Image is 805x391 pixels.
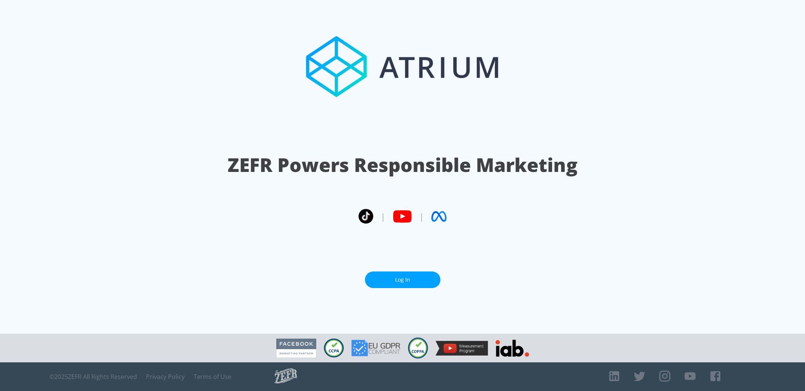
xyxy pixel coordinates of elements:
[228,152,577,178] h1: ZEFR Powers Responsible Marketing
[408,337,428,359] img: COPPA Compliant
[194,373,231,380] a: Terms of Use
[381,211,385,222] span: |
[146,373,185,380] a: Privacy Policy
[276,339,316,358] img: Facebook Marketing Partner
[436,341,488,356] img: YouTube Measurement Program
[496,340,529,357] img: IAB
[351,340,400,356] img: GDPR Compliant
[324,339,344,357] img: CCPA Compliant
[365,271,440,288] a: Log In
[419,211,424,222] span: |
[49,373,137,380] span: © 2025 ZEFR All Rights Reserved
